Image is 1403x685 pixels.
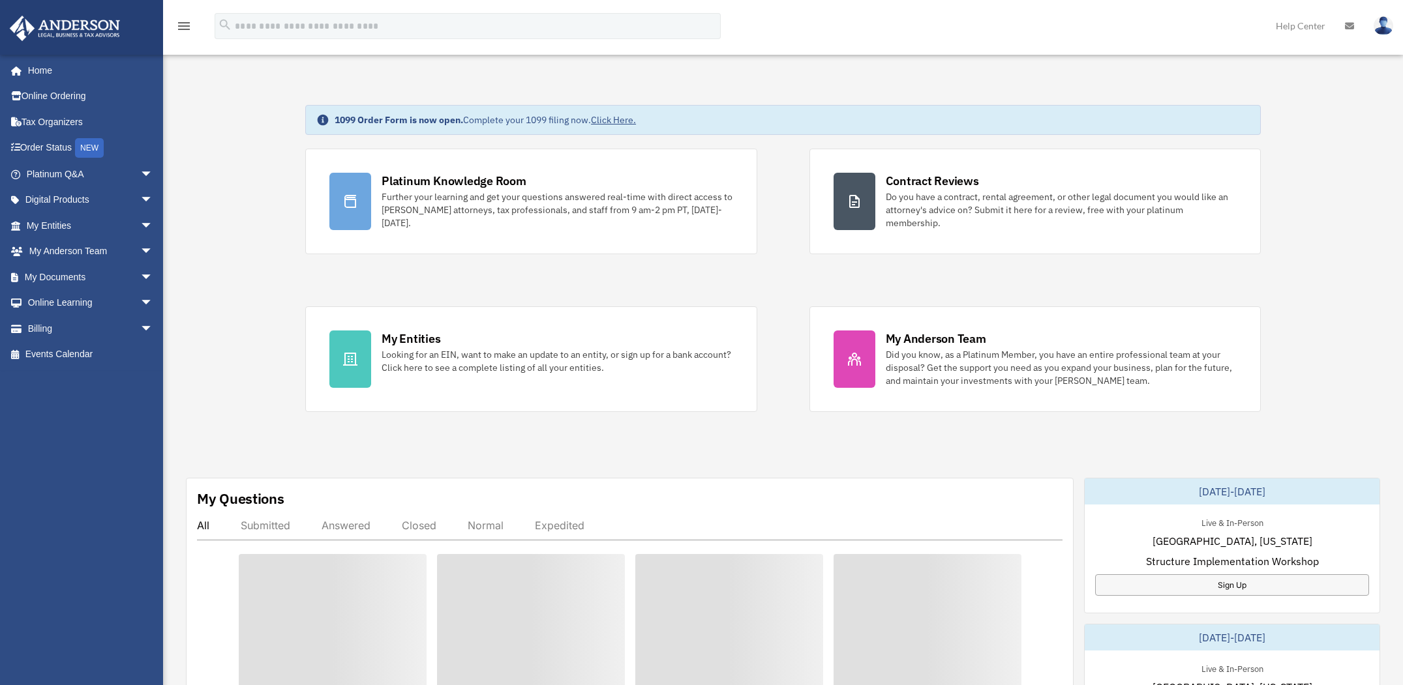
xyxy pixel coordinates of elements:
a: My Documentsarrow_drop_down [9,264,173,290]
a: menu [176,23,192,34]
a: Contract Reviews Do you have a contract, rental agreement, or other legal document you would like... [809,149,1261,254]
span: arrow_drop_down [140,290,166,317]
div: Contract Reviews [886,173,979,189]
i: menu [176,18,192,34]
a: Platinum Knowledge Room Further your learning and get your questions answered real-time with dire... [305,149,757,254]
div: Answered [322,519,370,532]
span: arrow_drop_down [140,239,166,265]
div: Closed [402,519,436,532]
div: Normal [468,519,504,532]
div: Live & In-Person [1191,515,1274,529]
div: Expedited [535,519,584,532]
span: [GEOGRAPHIC_DATA], [US_STATE] [1153,533,1312,549]
div: Further your learning and get your questions answered real-time with direct access to [PERSON_NAM... [382,190,732,229]
a: My Anderson Team Did you know, as a Platinum Member, you have an entire professional team at your... [809,306,1261,412]
span: arrow_drop_down [140,212,166,239]
div: Did you know, as a Platinum Member, you have an entire professional team at your disposal? Get th... [886,348,1237,387]
span: arrow_drop_down [140,264,166,291]
div: My Questions [197,489,284,508]
span: arrow_drop_down [140,315,166,342]
div: My Entities [382,330,440,347]
a: Tax Organizers [9,109,173,135]
a: Platinum Q&Aarrow_drop_down [9,161,173,187]
span: arrow_drop_down [140,161,166,188]
strong: 1099 Order Form is now open. [335,114,463,126]
a: Digital Productsarrow_drop_down [9,187,173,213]
i: search [218,18,232,32]
div: Complete your 1099 filing now. [335,113,636,126]
div: NEW [75,138,104,158]
a: Home [9,57,166,83]
a: My Anderson Teamarrow_drop_down [9,239,173,265]
a: Sign Up [1095,574,1369,596]
div: Looking for an EIN, want to make an update to an entity, or sign up for a bank account? Click her... [382,348,732,374]
a: Online Learningarrow_drop_down [9,290,173,316]
a: Order StatusNEW [9,135,173,162]
a: My Entitiesarrow_drop_down [9,212,173,239]
div: Platinum Knowledge Room [382,173,526,189]
div: Submitted [241,519,290,532]
a: Billingarrow_drop_down [9,315,173,342]
div: My Anderson Team [886,330,986,347]
a: Click Here. [591,114,636,126]
span: Structure Implementation Workshop [1146,553,1319,569]
a: My Entities Looking for an EIN, want to make an update to an entity, or sign up for a bank accoun... [305,306,757,412]
a: Events Calendar [9,342,173,368]
a: Online Ordering [9,83,173,109]
div: [DATE]-[DATE] [1085,624,1380,650]
div: Live & In-Person [1191,661,1274,675]
div: All [197,519,209,532]
img: Anderson Advisors Platinum Portal [6,16,124,41]
img: User Pic [1374,16,1393,35]
span: arrow_drop_down [140,187,166,214]
div: [DATE]-[DATE] [1085,478,1380,504]
div: Do you have a contract, rental agreement, or other legal document you would like an attorney's ad... [886,190,1237,229]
